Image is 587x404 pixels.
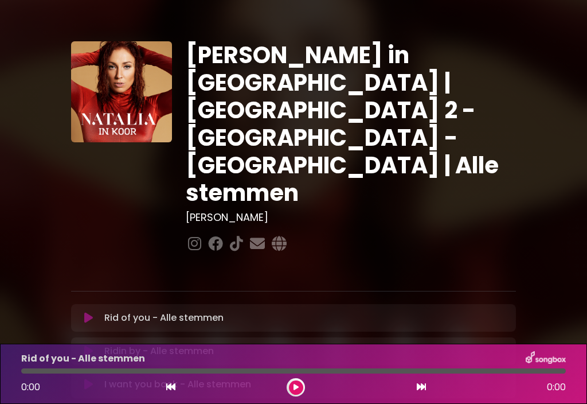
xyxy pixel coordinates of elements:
img: YTVS25JmS9CLUqXqkEhs [71,41,172,142]
img: songbox-logo-white.png [526,351,566,366]
p: Rid of you - Alle stemmen [21,352,145,366]
p: Rid of you - Alle stemmen [104,311,224,325]
h3: [PERSON_NAME] [186,211,516,224]
span: 0:00 [547,380,566,394]
h1: [PERSON_NAME] in [GEOGRAPHIC_DATA] | [GEOGRAPHIC_DATA] 2 - [GEOGRAPHIC_DATA] - [GEOGRAPHIC_DATA] ... [186,41,516,207]
span: 0:00 [21,380,40,394]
